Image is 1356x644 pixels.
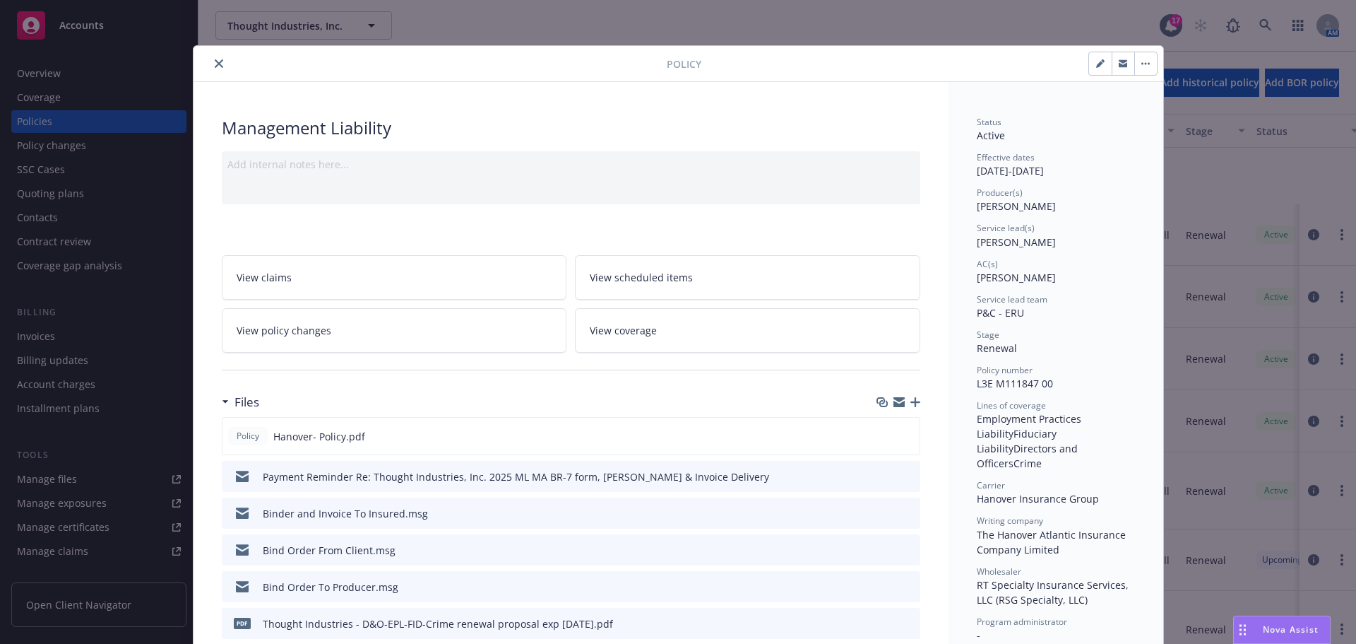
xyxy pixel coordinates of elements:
[879,616,891,631] button: download file
[263,580,398,595] div: Bind Order To Producer.msg
[222,308,567,353] a: View policy changes
[977,364,1033,376] span: Policy number
[575,308,920,353] a: View coverage
[879,429,890,444] button: download file
[977,427,1059,455] span: Fiduciary Liability
[977,412,1084,440] span: Employment Practices Liability
[977,151,1135,178] div: [DATE] - [DATE]
[879,469,891,484] button: download file
[263,543,395,558] div: Bind Order From Client.msg
[977,293,1047,305] span: Service lead team
[237,323,331,338] span: View policy changes
[902,543,915,558] button: preview file
[1263,623,1319,636] span: Nova Assist
[222,255,567,300] a: View claims
[879,506,891,521] button: download file
[263,469,769,484] div: Payment Reminder Re: Thought Industries, Inc. 2025 ML MA BR-7 form, [PERSON_NAME] & Invoice Delivery
[879,543,891,558] button: download file
[977,235,1056,249] span: [PERSON_NAME]
[977,116,1001,128] span: Status
[1234,616,1251,643] div: Drag to move
[977,199,1056,213] span: [PERSON_NAME]
[590,323,657,338] span: View coverage
[879,580,891,595] button: download file
[977,222,1035,234] span: Service lead(s)
[222,393,259,411] div: Files
[977,578,1131,607] span: RT Specialty Insurance Services, LLC (RSG Specialty, LLC)
[902,616,915,631] button: preview file
[227,157,915,172] div: Add internal notes here...
[977,258,998,270] span: AC(s)
[902,580,915,595] button: preview file
[977,566,1021,578] span: Wholesaler
[977,628,980,642] span: -
[273,429,365,444] span: Hanover- Policy.pdf
[901,429,914,444] button: preview file
[263,616,613,631] div: Thought Industries - D&O-EPL-FID-Crime renewal proposal exp [DATE].pdf
[590,270,693,285] span: View scheduled items
[977,479,1005,491] span: Carrier
[977,271,1056,284] span: [PERSON_NAME]
[575,255,920,300] a: View scheduled items
[977,616,1067,628] span: Program administrator
[977,329,999,341] span: Stage
[234,618,251,628] span: pdf
[977,377,1053,390] span: L3E M111847 00
[977,187,1023,199] span: Producer(s)
[1233,616,1331,644] button: Nova Assist
[977,492,1099,505] span: Hanover Insurance Group
[210,55,227,72] button: close
[1013,457,1042,470] span: Crime
[977,528,1129,556] span: The Hanover Atlantic Insurance Company Limited
[977,306,1024,320] span: P&C - ERU
[237,270,292,285] span: View claims
[977,515,1043,527] span: Writing company
[234,430,262,443] span: Policy
[977,151,1035,163] span: Effective dates
[902,506,915,521] button: preview file
[667,57,701,71] span: Policy
[977,341,1017,355] span: Renewal
[977,442,1081,470] span: Directors and Officers
[263,506,428,521] div: Binder and Invoice To Insured.msg
[977,129,1005,142] span: Active
[222,116,920,140] div: Management Liability
[902,469,915,484] button: preview file
[234,393,259,411] h3: Files
[977,399,1046,411] span: Lines of coverage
